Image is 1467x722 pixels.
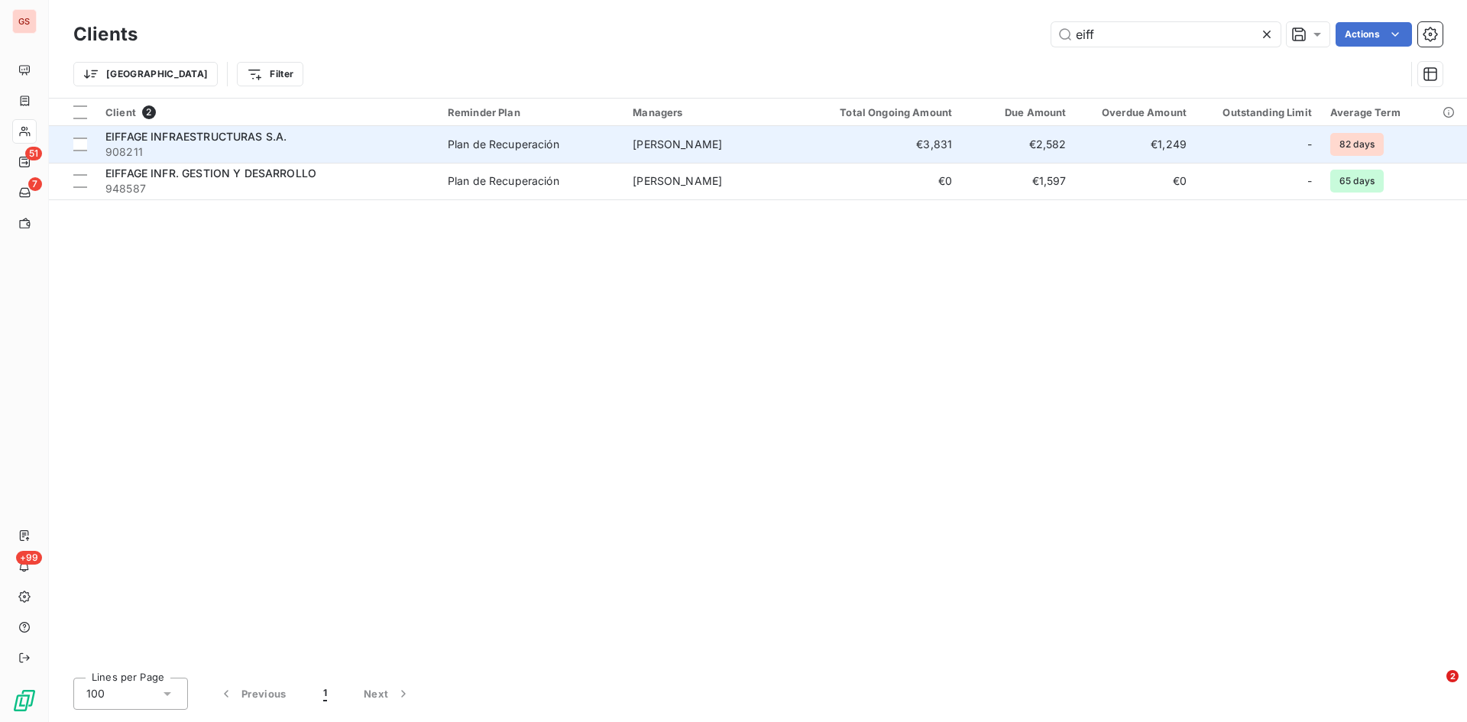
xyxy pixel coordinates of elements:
h3: Clients [73,21,138,48]
span: EIFFAGE INFR. GESTION Y DESARROLLO [105,167,316,180]
img: Logo LeanPay [12,688,37,713]
td: €0 [1075,163,1196,199]
span: 1 [323,686,327,701]
span: - [1307,137,1312,152]
div: Overdue Amount [1084,106,1187,118]
iframe: Intercom live chat [1415,670,1452,707]
span: 65 days [1330,170,1384,193]
button: Next [345,678,429,710]
span: [PERSON_NAME] [633,174,722,187]
span: 82 days [1330,133,1384,156]
input: Search [1051,22,1281,47]
td: €2,582 [961,126,1075,163]
span: 948587 [105,181,429,196]
span: +99 [16,551,42,565]
td: €1,597 [961,163,1075,199]
div: Plan de Recuperación [448,137,559,152]
button: 1 [305,678,345,710]
td: €3,831 [809,126,961,163]
span: 100 [86,686,105,701]
button: [GEOGRAPHIC_DATA] [73,62,218,86]
span: Client [105,106,136,118]
div: Due Amount [970,106,1066,118]
button: Previous [200,678,305,710]
div: Outstanding Limit [1205,106,1312,118]
td: €1,249 [1075,126,1196,163]
span: [PERSON_NAME] [633,138,722,151]
span: 908211 [105,144,429,160]
div: GS [12,9,37,34]
div: Average Term [1330,106,1458,118]
span: 7 [28,177,42,191]
span: - [1307,173,1312,189]
td: €0 [809,163,961,199]
span: 2 [142,105,156,119]
span: 2 [1446,670,1459,682]
div: Plan de Recuperación [448,173,559,189]
div: Total Ongoing Amount [818,106,952,118]
span: 51 [25,147,42,160]
button: Actions [1336,22,1412,47]
div: Reminder Plan [448,106,615,118]
div: Managers [633,106,800,118]
button: Filter [237,62,303,86]
span: EIFFAGE INFRAESTRUCTURAS S.A. [105,130,287,143]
